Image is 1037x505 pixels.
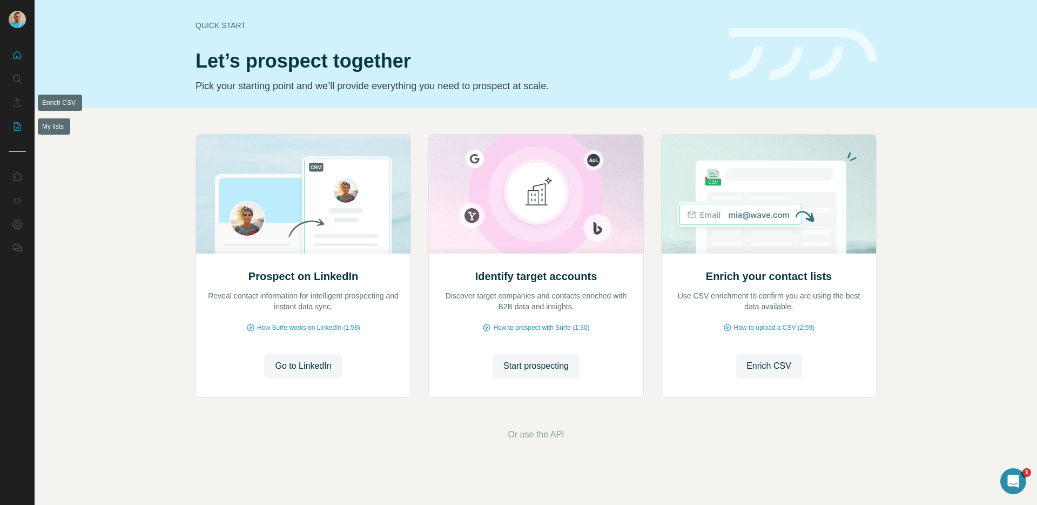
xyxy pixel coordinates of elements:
button: Start prospecting [493,354,580,378]
span: How Surfe works on LinkedIn (1:58) [257,323,360,333]
h1: Let’s prospect together [196,50,716,72]
button: Dashboard [9,215,26,234]
h2: Identify target accounts [475,269,597,284]
span: Go to LinkedIn [275,360,331,373]
button: Feedback [9,238,26,258]
img: Prospect on LinkedIn [196,135,411,254]
span: How to prospect with Surfe (1:30) [493,323,589,333]
p: Pick your starting point and we’ll provide everything you need to prospect at scale. [196,78,716,94]
button: Use Surfe API [9,191,26,210]
button: My lists [9,117,26,136]
span: Start prospecting [503,360,569,373]
p: Reveal contact information for intelligent prospecting and instant data sync. [207,290,400,312]
span: How to upload a CSV (2:59) [734,323,814,333]
button: Or use the API [508,428,564,441]
img: Avatar [9,11,26,28]
p: Use CSV enrichment to confirm you are using the best data available. [672,290,865,312]
span: 1 [1022,468,1031,477]
img: Identify target accounts [428,135,644,254]
button: Go to LinkedIn [264,354,342,378]
button: Quick start [9,45,26,65]
button: Enrich CSV [736,354,802,378]
h2: Prospect on LinkedIn [248,269,358,284]
h2: Enrich your contact lists [706,269,832,284]
img: Enrich your contact lists [661,135,877,254]
button: Enrich CSV [9,93,26,112]
div: Quick start [196,20,716,31]
button: Use Surfe on LinkedIn [9,167,26,187]
span: Enrich CSV [746,360,791,373]
iframe: Intercom live chat [1000,468,1026,494]
img: banner [729,28,877,81]
p: Discover target companies and contacts enriched with B2B data and insights. [440,290,632,312]
button: Search [9,69,26,89]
